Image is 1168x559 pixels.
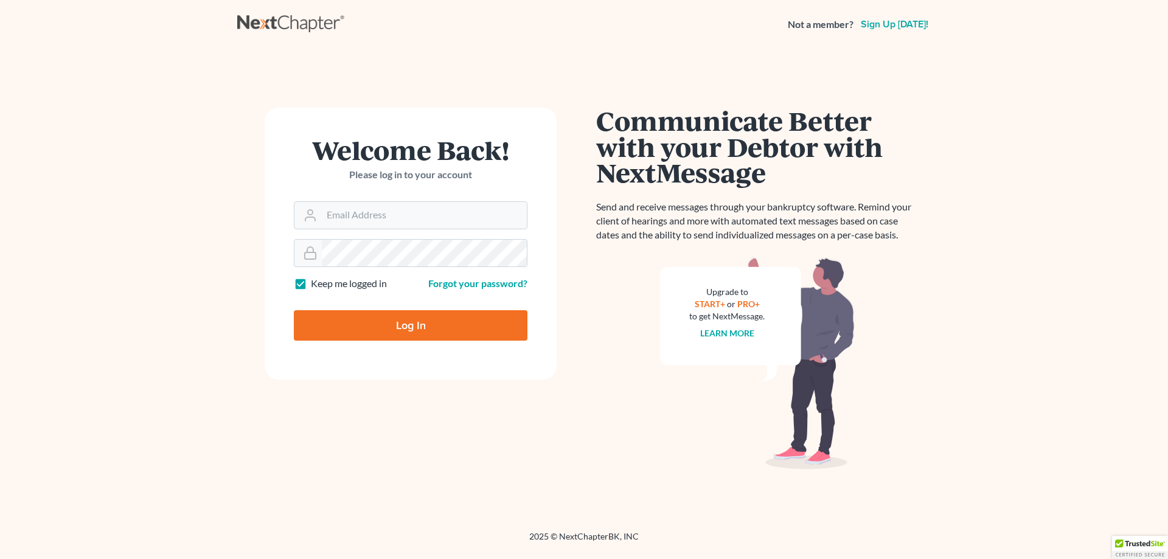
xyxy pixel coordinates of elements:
[695,299,725,309] a: START+
[322,202,527,229] input: Email Address
[311,277,387,291] label: Keep me logged in
[237,530,931,552] div: 2025 © NextChapterBK, INC
[1112,536,1168,559] div: TrustedSite Certified
[689,310,765,322] div: to get NextMessage.
[294,310,527,341] input: Log In
[858,19,931,29] a: Sign up [DATE]!
[596,108,919,186] h1: Communicate Better with your Debtor with NextMessage
[428,277,527,289] a: Forgot your password?
[788,18,853,32] strong: Not a member?
[660,257,855,470] img: nextmessage_bg-59042aed3d76b12b5cd301f8e5b87938c9018125f34e5fa2b7a6b67550977c72.svg
[700,328,754,338] a: Learn more
[294,137,527,163] h1: Welcome Back!
[596,200,919,242] p: Send and receive messages through your bankruptcy software. Remind your client of hearings and mo...
[727,299,735,309] span: or
[689,286,765,298] div: Upgrade to
[294,168,527,182] p: Please log in to your account
[737,299,760,309] a: PRO+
